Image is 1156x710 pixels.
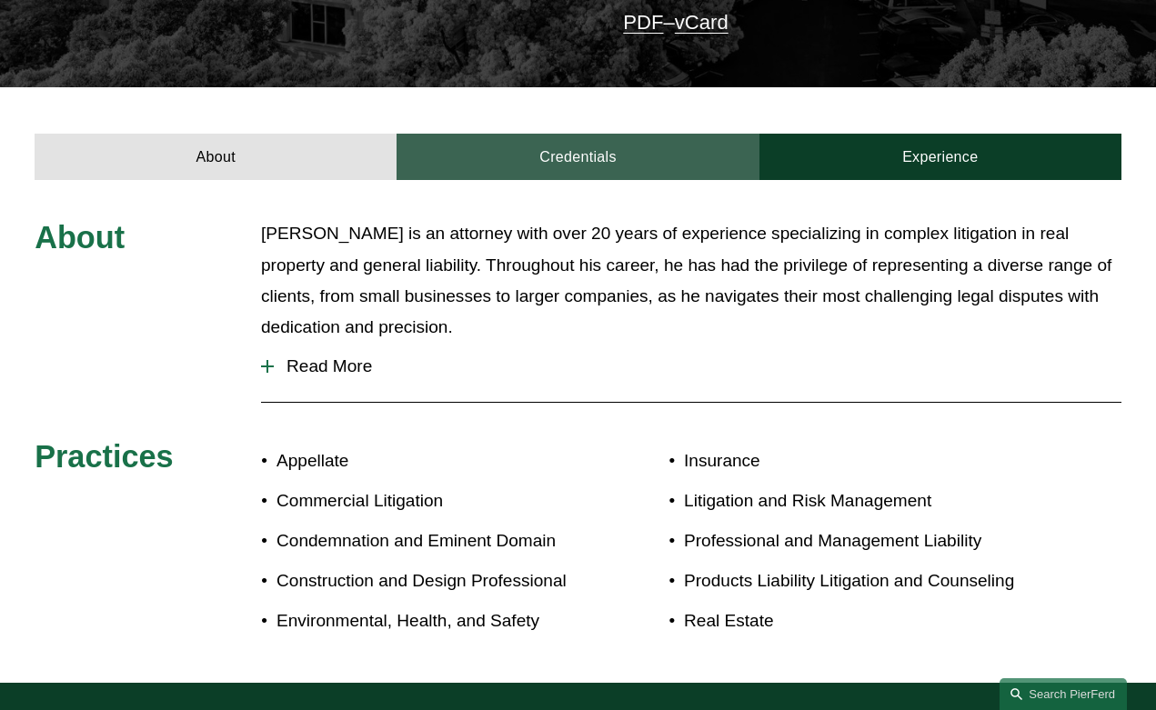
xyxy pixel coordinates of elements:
[675,11,729,34] a: vCard
[261,218,1121,343] p: [PERSON_NAME] is an attorney with over 20 years of experience specializing in complex litigation ...
[397,134,759,180] a: Credentials
[623,11,663,34] a: PDF
[684,525,1030,556] p: Professional and Management Liability
[759,134,1121,180] a: Experience
[35,220,125,255] span: About
[276,605,578,636] p: Environmental, Health, and Safety
[1000,678,1127,710] a: Search this site
[276,565,578,596] p: Construction and Design Professional
[261,343,1121,390] button: Read More
[684,485,1030,516] p: Litigation and Risk Management
[276,445,578,476] p: Appellate
[35,439,174,474] span: Practices
[684,605,1030,636] p: Real Estate
[684,565,1030,596] p: Products Liability Litigation and Counseling
[684,445,1030,476] p: Insurance
[276,485,578,516] p: Commercial Litigation
[276,525,578,556] p: Condemnation and Eminent Domain
[35,134,397,180] a: About
[274,356,1121,376] span: Read More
